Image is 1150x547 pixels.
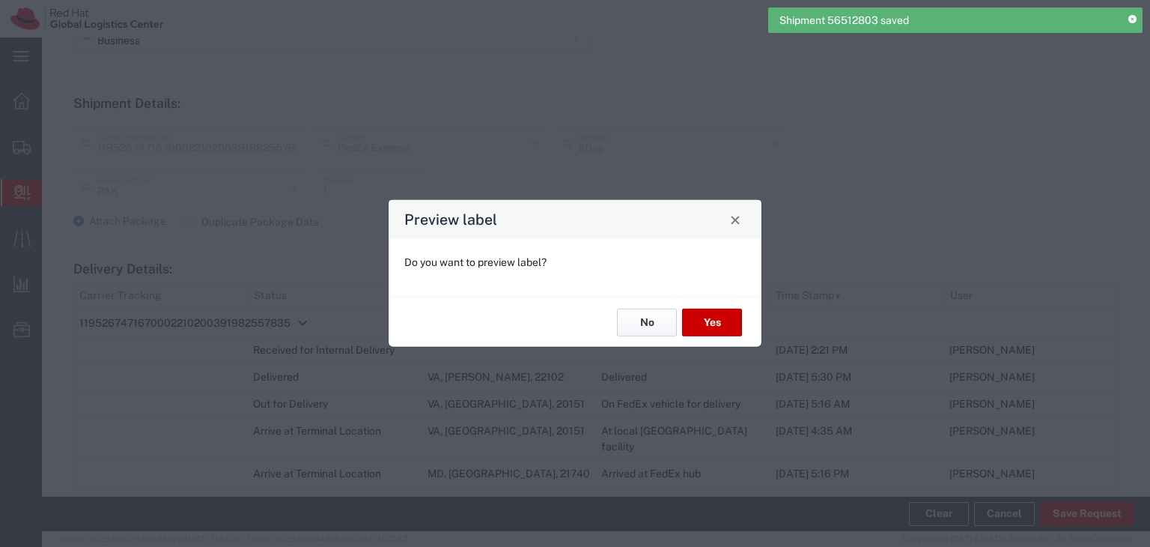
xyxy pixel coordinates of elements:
button: Yes [682,309,742,336]
p: Do you want to preview label? [404,255,746,271]
button: Close [725,209,746,230]
h4: Preview label [404,208,497,230]
button: No [617,309,677,336]
span: Shipment 56512803 saved [779,13,909,28]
